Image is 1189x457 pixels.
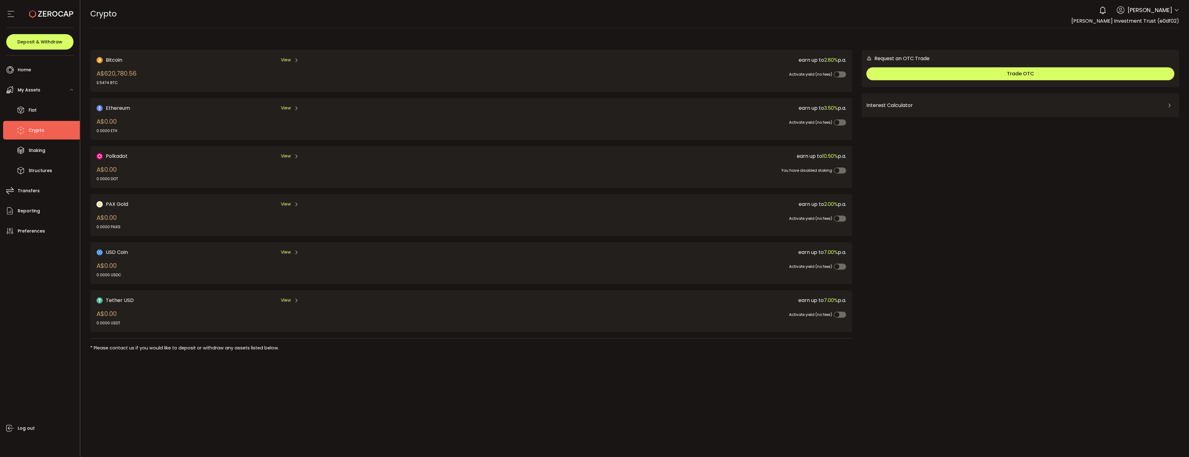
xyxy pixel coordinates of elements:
span: Trade OTC [1007,70,1034,77]
img: Bitcoin [96,57,103,63]
span: 3.50% [824,104,838,112]
span: View [281,201,291,207]
span: Tether USD [106,296,134,304]
span: USD Coin [106,248,128,256]
span: Activate yield (no fees) [789,72,832,77]
img: PAX Gold [96,201,103,207]
div: 0.0000 DOT [96,176,118,182]
span: 7.00% [824,249,838,256]
span: Preferences [18,227,45,236]
span: [PERSON_NAME] Investment Trust (e0df02) [1071,17,1179,24]
span: View [281,249,291,255]
div: earn up to p.a. [446,248,846,256]
span: 10.50% [822,153,838,160]
span: Fiat [29,106,37,115]
div: 0.0000 ETH [96,128,117,134]
div: 0.0000 PAXG [96,224,120,230]
div: A$0.00 [96,165,118,182]
div: Interest Calculator [866,98,1174,113]
img: DOT [96,153,103,159]
span: View [281,297,291,304]
img: 6nGpN7MZ9FLuBP83NiajKbTRY4UzlzQtBKtCrLLspmCkSvCZHBKvY3NxgQaT5JnOQREvtQ257bXeeSTueZfAPizblJ+Fe8JwA... [866,56,872,61]
div: A$0.00 [96,309,120,326]
span: My Assets [18,86,40,95]
div: A$0.00 [96,117,117,134]
button: Deposit & Withdraw [6,34,74,50]
span: 7.00% [824,297,838,304]
div: 3.5474 BTC [96,80,137,86]
span: Home [18,65,31,74]
span: Crypto [90,8,117,19]
img: USD Coin [96,249,103,255]
span: Polkadot [106,152,128,160]
span: Ethereum [106,104,130,112]
span: 2.80% [824,56,838,64]
iframe: Chat Widget [1050,208,1189,457]
span: Activate yield (no fees) [789,312,832,317]
div: 0.0000 USDC [96,272,121,278]
span: Deposit & Withdraw [17,40,62,44]
span: View [281,153,291,159]
span: Structures [29,166,52,175]
span: View [281,105,291,111]
div: A$620,780.56 [96,69,137,86]
div: * Please contact us if you would like to deposit or withdraw any assets listed below. [90,345,853,351]
span: Transfers [18,186,40,195]
span: Reporting [18,206,40,215]
div: earn up to p.a. [446,296,846,304]
span: Log out [18,424,35,433]
span: Staking [29,146,45,155]
div: Request an OTC Trade [862,55,930,62]
span: [PERSON_NAME] [1128,6,1172,14]
img: Ethereum [96,105,103,111]
div: earn up to p.a. [446,200,846,208]
span: Activate yield (no fees) [789,264,832,269]
span: You have disabled staking [781,168,832,173]
span: Bitcoin [106,56,122,64]
span: PAX Gold [106,200,128,208]
div: earn up to p.a. [446,56,846,64]
span: View [281,57,291,63]
span: 2.00% [824,201,838,208]
img: Tether USD [96,297,103,304]
span: Activate yield (no fees) [789,216,832,221]
button: Trade OTC [866,67,1174,80]
span: Crypto [29,126,44,135]
div: 0.0000 USDT [96,320,120,326]
div: earn up to p.a. [446,104,846,112]
div: A$0.00 [96,213,120,230]
div: A$0.00 [96,261,121,278]
span: Activate yield (no fees) [789,120,832,125]
div: earn up to p.a. [446,152,846,160]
